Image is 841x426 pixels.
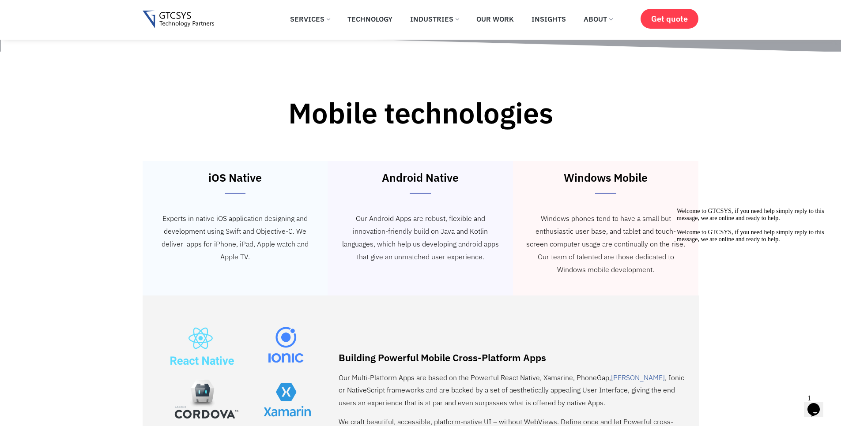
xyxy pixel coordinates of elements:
[341,9,399,29] a: Technology
[147,172,324,183] h3: iOS Native
[517,172,694,183] h3: Windows Mobile
[4,4,151,17] span: Welcome to GTCSYS, if you need help simply reply to this message, we are online and ready to help.
[517,203,694,284] div: Windows phones tend to have a small but enthusiastic user base, and tablet and touch-screen compu...
[156,212,315,263] p: Experts in native iOS application designing and development using Swift and Objective-C. We deliv...
[470,9,520,29] a: Our Work
[143,11,215,29] img: Gtcsys logo
[341,212,500,263] p: Our Android Apps are robust, flexible and innovation-friendly build on Java and Kotlin languages,...
[641,9,698,29] a: Get quote
[611,373,665,382] a: [PERSON_NAME]
[339,371,692,409] p: Our Multi-Platform Apps are based on the Powerful React Native, Xamarine, PhoneGap, , Ionic or Na...
[4,4,162,39] div: Welcome to GTCSYS, if you need help simply reply to this message, we are online and ready to help...
[804,391,832,417] iframe: chat widget
[651,14,688,23] span: Get quote
[404,9,465,29] a: Industries
[143,96,699,130] h4: Mobile technologies
[525,9,573,29] a: Insights
[283,9,336,29] a: Services
[577,9,619,29] a: About
[673,204,832,386] iframe: chat widget
[332,172,509,183] h3: Android Native
[4,25,151,38] span: Welcome to GTCSYS, if you need help simply reply to this message, we are online and ready to help.
[339,353,692,362] h5: Building Powerful Mobile Cross-Platform Apps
